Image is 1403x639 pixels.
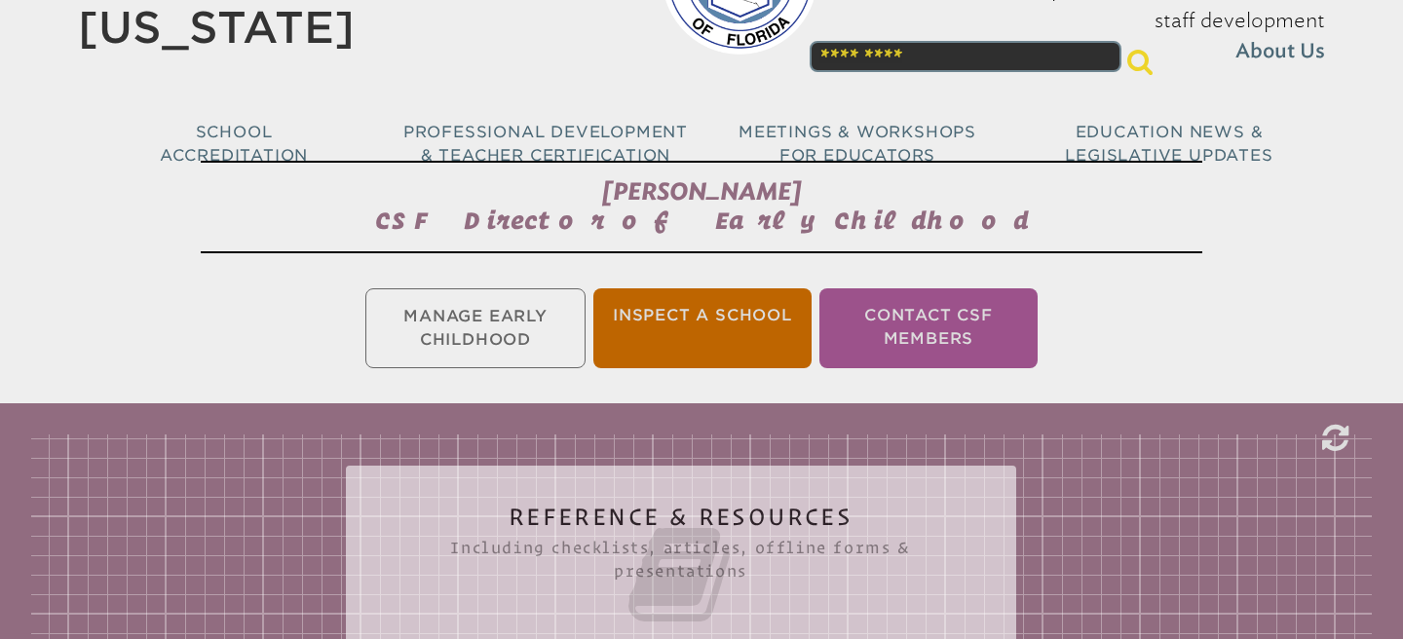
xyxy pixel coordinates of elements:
[385,505,977,629] h2: Reference & Resources
[819,288,1038,368] li: Contact CSF Members
[739,123,976,165] span: Meetings & Workshops for Educators
[1235,36,1325,67] span: About Us
[403,123,688,165] span: Professional Development & Teacher Certification
[375,207,1029,234] span: CSF Director of Early Childhood
[593,288,812,368] li: Inspect a School
[160,123,308,165] span: School Accreditation
[1065,123,1272,165] span: Education News & Legislative Updates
